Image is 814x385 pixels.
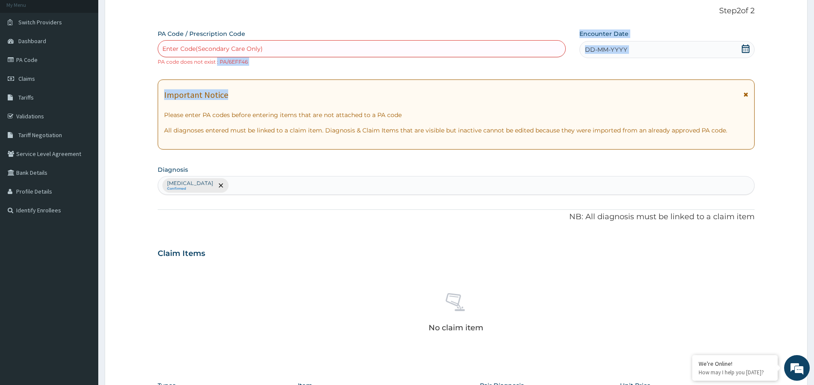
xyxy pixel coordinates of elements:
p: Please enter PA codes before entering items that are not attached to a PA code [164,111,748,119]
label: Encounter Date [579,29,629,38]
p: Step 2 of 2 [158,6,755,16]
p: NB: All diagnosis must be linked to a claim item [158,212,755,223]
span: We're online! [50,108,118,194]
span: Tariff Negotiation [18,131,62,139]
span: DD-MM-YYYY [585,45,627,54]
div: We're Online! [699,360,771,367]
span: Tariffs [18,94,34,101]
p: No claim item [429,323,483,332]
div: Enter Code(Secondary Care Only) [162,44,263,53]
span: Switch Providers [18,18,62,26]
img: d_794563401_company_1708531726252_794563401 [16,43,35,64]
p: All diagnoses entered must be linked to a claim item. Diagnosis & Claim Items that are visible bu... [164,126,748,135]
h1: Important Notice [164,90,228,100]
small: PA code does not exist : PA/6EFF46 [158,59,248,65]
textarea: Type your message and hit 'Enter' [4,233,163,263]
div: Minimize live chat window [140,4,161,25]
p: How may I help you today? [699,369,771,376]
span: Claims [18,75,35,82]
span: Dashboard [18,37,46,45]
label: Diagnosis [158,165,188,174]
h3: Claim Items [158,249,205,259]
div: Chat with us now [44,48,144,59]
label: PA Code / Prescription Code [158,29,245,38]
